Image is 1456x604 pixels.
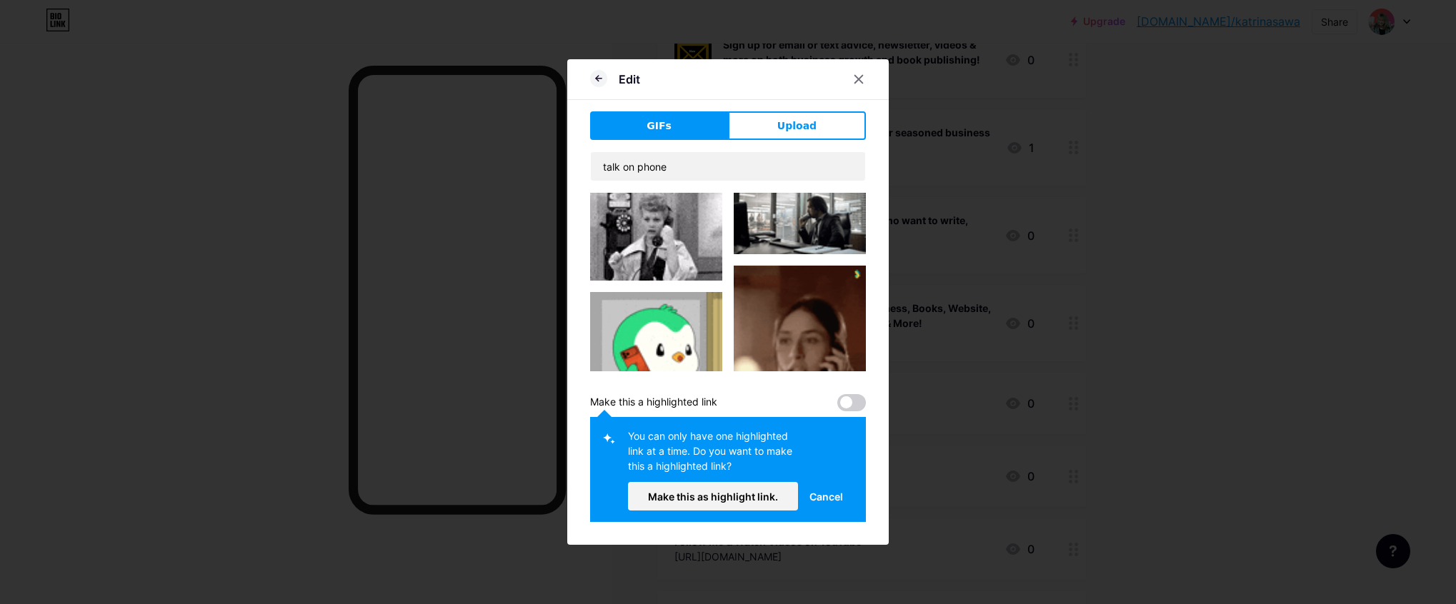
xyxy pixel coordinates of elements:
button: GIFs [590,111,728,140]
span: GIFs [647,119,672,134]
span: Upload [777,119,817,134]
div: Edit [619,71,640,88]
button: Upload [728,111,866,140]
div: You can only have one highlighted link at a time. Do you want to make this a highlighted link? [628,428,798,482]
img: Gihpy [590,292,722,424]
img: Gihpy [590,181,722,281]
img: Gihpy [734,180,866,254]
div: Make this a highlighted link [590,394,717,411]
button: Cancel [798,482,854,510]
span: Cancel [809,489,843,504]
span: Make this as highlight link. [648,490,778,503]
button: Make this as highlight link. [628,482,798,510]
img: Gihpy [734,266,866,398]
input: Search [591,152,865,181]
